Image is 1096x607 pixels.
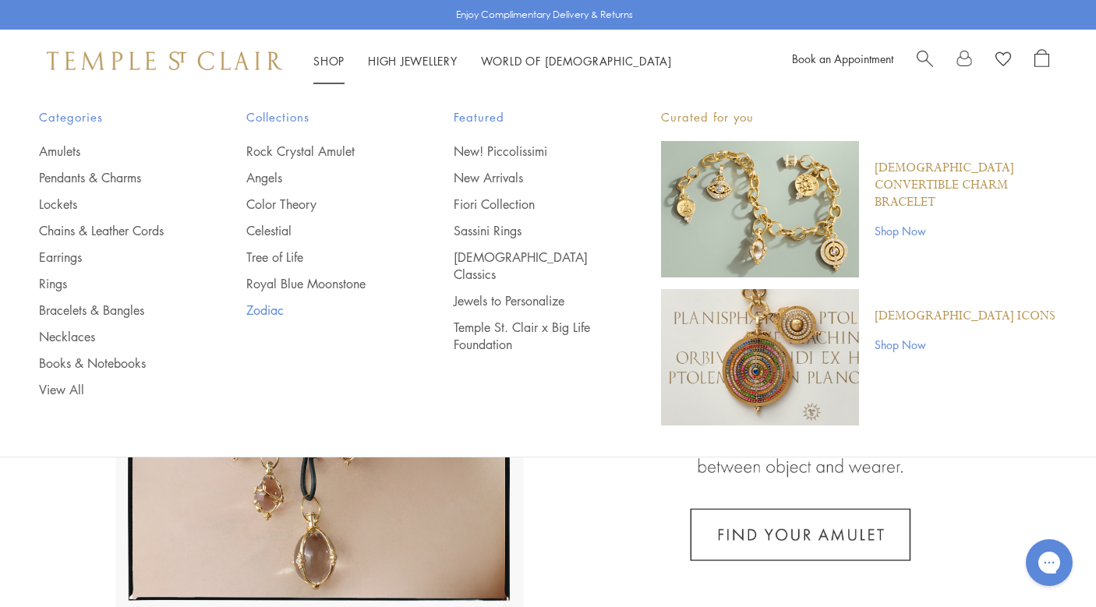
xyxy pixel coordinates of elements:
[454,319,599,353] a: Temple St. Clair x Big Life Foundation
[661,108,1057,127] p: Curated for you
[454,292,599,309] a: Jewels to Personalize
[246,169,391,186] a: Angels
[995,49,1011,72] a: View Wishlist
[39,143,184,160] a: Amulets
[39,169,184,186] a: Pendants & Charms
[875,160,1057,211] a: [DEMOGRAPHIC_DATA] Convertible Charm Bracelet
[47,51,282,70] img: Temple St. Clair
[246,249,391,266] a: Tree of Life
[454,143,599,160] a: New! Piccolissimi
[313,53,345,69] a: ShopShop
[246,143,391,160] a: Rock Crystal Amulet
[917,49,933,72] a: Search
[481,53,672,69] a: World of [DEMOGRAPHIC_DATA]World of [DEMOGRAPHIC_DATA]
[246,302,391,319] a: Zodiac
[454,249,599,283] a: [DEMOGRAPHIC_DATA] Classics
[246,275,391,292] a: Royal Blue Moonstone
[39,108,184,127] span: Categories
[454,169,599,186] a: New Arrivals
[1034,49,1049,72] a: Open Shopping Bag
[246,196,391,213] a: Color Theory
[454,222,599,239] a: Sassini Rings
[875,222,1057,239] a: Shop Now
[39,222,184,239] a: Chains & Leather Cords
[39,355,184,372] a: Books & Notebooks
[246,108,391,127] span: Collections
[39,249,184,266] a: Earrings
[1018,534,1080,591] iframe: Gorgias live chat messenger
[456,7,633,23] p: Enjoy Complimentary Delivery & Returns
[875,308,1055,325] a: [DEMOGRAPHIC_DATA] Icons
[39,328,184,345] a: Necklaces
[875,336,1055,353] a: Shop Now
[313,51,672,71] nav: Main navigation
[39,275,184,292] a: Rings
[454,196,599,213] a: Fiori Collection
[39,196,184,213] a: Lockets
[39,381,184,398] a: View All
[246,222,391,239] a: Celestial
[368,53,458,69] a: High JewelleryHigh Jewellery
[454,108,599,127] span: Featured
[792,51,893,66] a: Book an Appointment
[39,302,184,319] a: Bracelets & Bangles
